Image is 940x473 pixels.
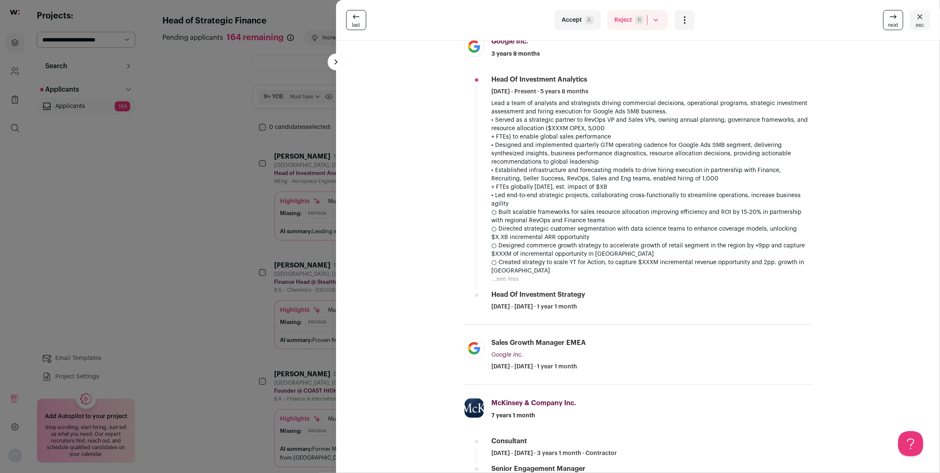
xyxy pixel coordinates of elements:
p: Lead a team of analysts and strategists driving commercial decisions, operational programs, strat... [492,99,812,116]
span: Google Inc. [492,38,529,45]
span: last [352,22,360,28]
span: 7 years 1 month [492,411,536,420]
p: • Designed and implemented quarterly GTM operating cadence for Google Ads SMB segment, delivering... [492,141,812,166]
button: RejectR [607,10,668,30]
div: Sales Growth Manager EMEA [492,338,586,347]
span: Google Inc. [492,352,524,358]
div: Head of Investment Analytics [492,75,588,84]
span: McKinsey & Company Inc. [492,400,577,406]
span: [DATE] - [DATE] · 1 year 1 month [492,303,578,311]
button: ...see less [492,275,519,283]
button: Close [910,10,930,30]
span: [DATE] - [DATE] · 3 years 1 month · Contractor [492,449,617,458]
button: Open dropdown [675,10,695,30]
iframe: Help Scout Beacon - Open [898,431,923,456]
img: 8d2c6156afa7017e60e680d3937f8205e5697781b6c771928cb24e9df88505de.jpg [465,37,484,56]
span: R [635,16,644,24]
a: next [883,10,903,30]
span: esc [916,22,924,28]
span: 3 years 8 months [492,50,540,58]
p: • Led end-to-end strategic projects, collaborating cross-functionally to streamline operations, i... [492,191,812,275]
span: [DATE] - [DATE] · 1 year 1 month [492,362,578,371]
div: Head of Investment Strategy [492,290,586,299]
div: Consultant [492,437,527,446]
p: • Established infrastructure and forecasting models to drive hiring execution in partnership with... [492,166,812,191]
span: A [585,16,593,24]
img: 8d2c6156afa7017e60e680d3937f8205e5697781b6c771928cb24e9df88505de.jpg [465,339,484,358]
p: • Served as a strategic partner to RevOps VP and Sales VPs, owning annual planning, governance fr... [492,116,812,141]
button: AcceptA [555,10,601,30]
span: [DATE] - Present · 5 years 8 months [492,87,589,96]
a: last [346,10,366,30]
img: ae0063b3fc21bc63d0f8beccde926977af3540951573b728e4108a59d066ece4.jpg [465,398,484,418]
span: next [888,22,898,28]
